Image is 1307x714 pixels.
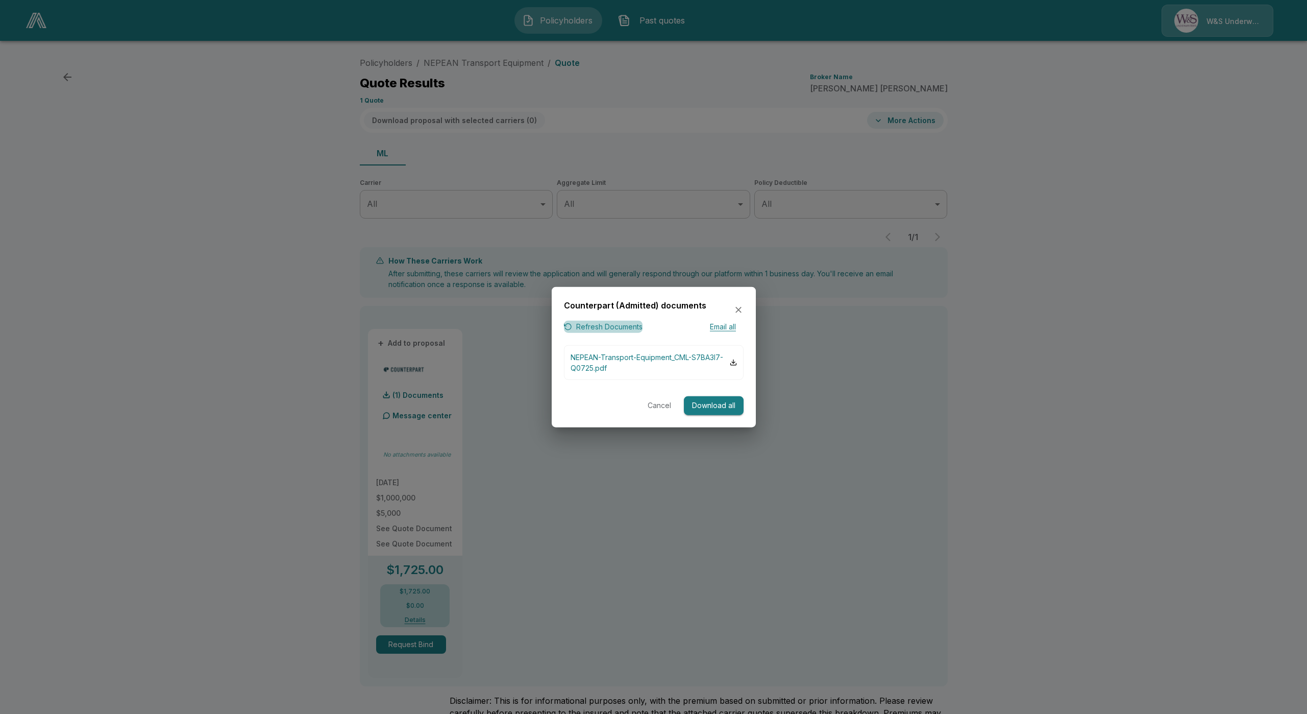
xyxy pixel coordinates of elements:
[684,396,744,415] button: Download all
[643,396,676,415] button: Cancel
[564,320,643,333] button: Refresh Documents
[571,352,730,373] p: NEPEAN-Transport-Equipment_CML-S7BA3I7-Q0725.pdf
[564,345,744,380] button: NEPEAN-Transport-Equipment_CML-S7BA3I7-Q0725.pdf
[564,299,706,313] h6: Counterpart (Admitted) documents
[703,320,744,333] button: Email all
